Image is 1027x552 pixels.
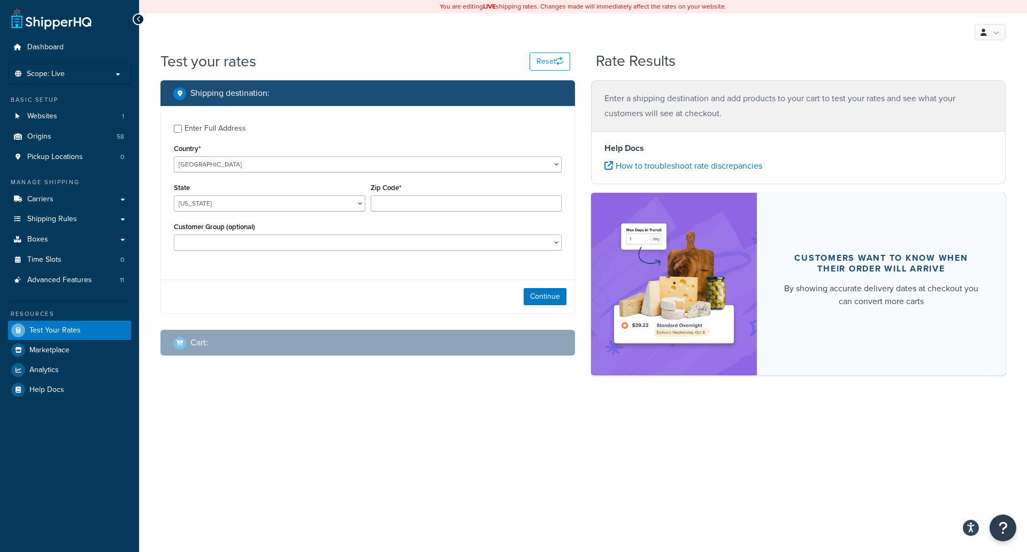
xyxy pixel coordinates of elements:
[8,127,131,147] a: Origins58
[122,112,124,121] span: 1
[185,121,246,136] div: Enter Full Address
[27,215,77,224] span: Shipping Rules
[29,346,70,355] span: Marketplace
[483,2,496,11] b: LIVE
[27,43,64,52] span: Dashboard
[604,142,992,155] h4: Help Docs
[190,88,270,98] h2: Shipping destination :
[8,147,131,167] li: Pickup Locations
[8,147,131,167] a: Pickup Locations0
[117,132,124,141] span: 58
[174,184,190,192] label: State
[8,270,131,290] li: Advanced Features
[27,153,83,162] span: Pickup Locations
[120,153,124,162] span: 0
[783,253,980,274] div: Customers want to know when their order will arrive
[29,366,59,375] span: Analytics
[8,127,131,147] li: Origins
[27,195,53,204] span: Carriers
[190,338,208,347] h2: Cart :
[604,160,762,172] a: How to troubleshoot rate discrepancies
[8,107,131,126] a: Websites1
[27,132,51,141] span: Origins
[8,95,131,104] div: Basic Setup
[8,309,131,319] div: Resources
[27,255,62,264] span: Time Slots
[120,276,124,285] span: 11
[530,52,570,71] button: Reset
[27,112,57,121] span: Websites
[8,321,131,340] a: Test Your Rates
[8,341,131,360] a: Marketplace
[27,276,92,285] span: Advanced Features
[8,37,131,57] a: Dashboard
[174,125,182,133] input: Enter Full Address
[174,223,255,231] label: Customer Group (optional)
[604,91,992,121] p: Enter a shipping destination and add products to your cart to test your rates and see what your c...
[27,235,48,244] span: Boxes
[990,515,1016,541] button: Open Resource Center
[8,360,131,380] a: Analytics
[371,184,401,192] label: Zip Code*
[607,209,741,359] img: feature-image-ddt-36eae7f7280da8017bfb280eaccd9c446f90b1fe08728e4019434db127062ab4.png
[8,230,131,249] a: Boxes
[120,255,124,264] span: 0
[29,385,64,395] span: Help Docs
[8,190,131,209] a: Carriers
[29,326,81,335] span: Test Your Rates
[8,380,131,399] a: Help Docs
[8,250,131,270] li: Time Slots
[596,53,676,70] h2: Rate Results
[8,270,131,290] a: Advanced Features11
[8,107,131,126] li: Websites
[8,250,131,270] a: Time Slots0
[27,70,65,79] span: Scope: Live
[174,145,201,153] label: Country*
[8,178,131,187] div: Manage Shipping
[524,288,566,305] button: Continue
[160,51,256,72] h1: Test your rates
[8,209,131,229] a: Shipping Rules
[783,282,980,308] div: By showing accurate delivery dates at checkout you can convert more carts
